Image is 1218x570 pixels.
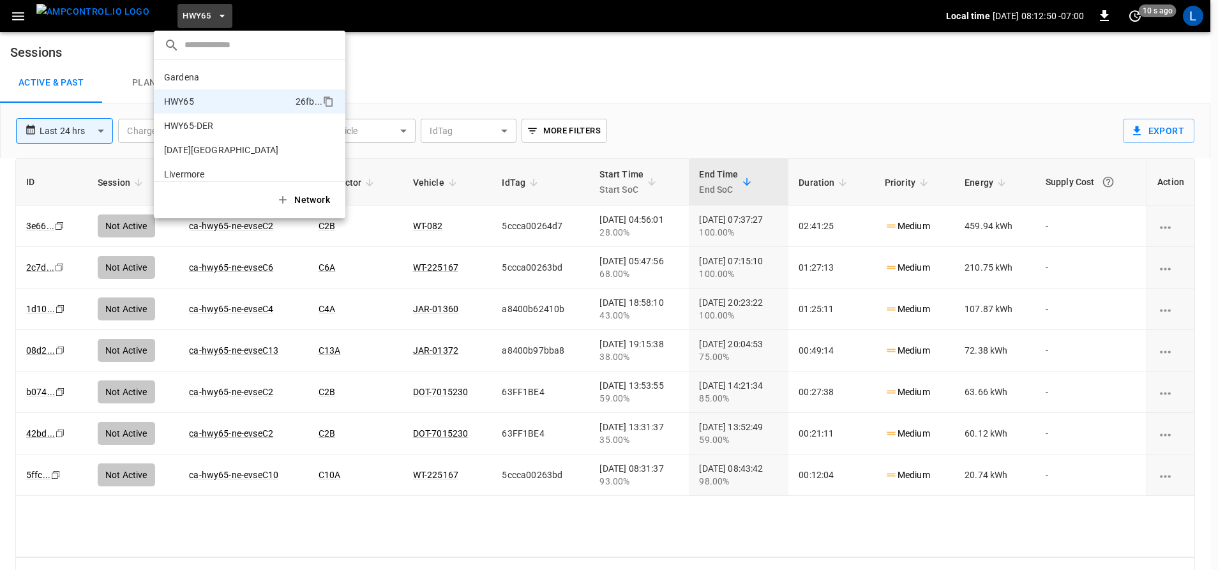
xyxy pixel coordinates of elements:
p: Livermore [164,168,204,181]
p: [DATE][GEOGRAPHIC_DATA] [164,144,278,156]
p: HWY65 [164,95,194,108]
button: Network [269,187,340,213]
p: Gardena [164,71,199,84]
p: HWY65-DER [164,119,213,132]
div: copy [322,94,336,109]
